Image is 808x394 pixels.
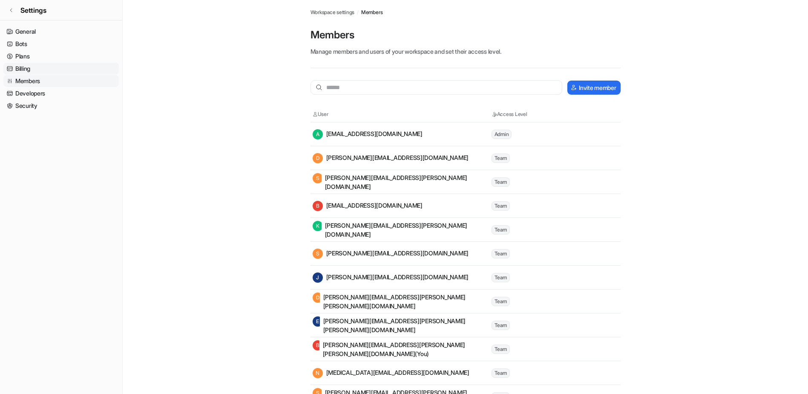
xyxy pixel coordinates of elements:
span: Team [492,345,510,354]
div: [PERSON_NAME][EMAIL_ADDRESS][DOMAIN_NAME] [313,249,469,259]
a: Billing [3,63,119,75]
div: [PERSON_NAME][EMAIL_ADDRESS][PERSON_NAME][PERSON_NAME][DOMAIN_NAME] [313,293,491,310]
div: [PERSON_NAME][EMAIL_ADDRESS][PERSON_NAME][DOMAIN_NAME] [313,221,491,239]
span: Team [492,297,510,306]
a: General [3,26,119,38]
button: Invite member [567,81,620,95]
span: B [313,340,323,351]
div: [PERSON_NAME][EMAIL_ADDRESS][PERSON_NAME][PERSON_NAME][DOMAIN_NAME] [313,316,491,334]
span: S [313,249,323,259]
span: Team [492,201,510,211]
span: Settings [20,5,46,15]
div: [EMAIL_ADDRESS][DOMAIN_NAME] [313,129,423,139]
span: / [357,9,359,16]
span: Team [492,368,510,378]
span: Team [492,177,510,187]
span: K [313,221,323,231]
a: Workspace settings [311,9,355,16]
div: [PERSON_NAME][EMAIL_ADDRESS][DOMAIN_NAME] [313,272,469,283]
span: A [313,129,323,139]
th: Access Level [491,110,568,119]
a: Security [3,100,119,112]
span: D [313,293,323,303]
a: Developers [3,87,119,99]
p: Manage members and users of your workspace and set their access level. [311,47,621,56]
span: Team [492,273,510,282]
span: N [313,368,323,378]
div: [PERSON_NAME][EMAIL_ADDRESS][DOMAIN_NAME] [313,153,469,163]
span: S [313,173,323,183]
span: Team [492,154,510,163]
span: D [313,153,323,163]
a: Members [3,75,119,87]
p: Members [311,28,621,42]
span: Team [492,321,510,330]
a: Bots [3,38,119,50]
span: J [313,272,323,283]
th: User [312,110,491,119]
span: B [313,201,323,211]
a: Plans [3,50,119,62]
div: [PERSON_NAME][EMAIL_ADDRESS][PERSON_NAME][DOMAIN_NAME] [313,173,491,191]
span: Team [492,225,510,235]
span: Admin [492,130,512,139]
img: User [313,112,318,117]
span: E [313,316,323,327]
div: [EMAIL_ADDRESS][DOMAIN_NAME] [313,201,423,211]
a: Members [361,9,382,16]
img: Access Level [492,112,497,117]
div: [PERSON_NAME][EMAIL_ADDRESS][PERSON_NAME][PERSON_NAME][DOMAIN_NAME] (You) [313,340,491,358]
div: [MEDICAL_DATA][EMAIL_ADDRESS][DOMAIN_NAME] [313,368,469,378]
span: Team [492,249,510,258]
